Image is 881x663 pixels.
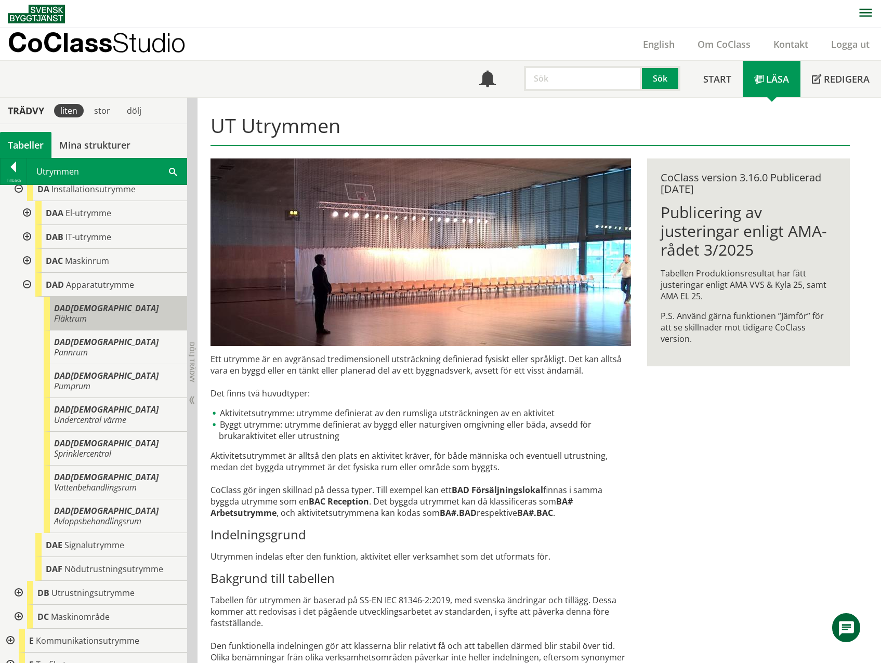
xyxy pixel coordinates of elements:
li: Byggt utrymme: utrymme definierat av byggd eller naturgiven omgivning eller båda, avsedd för bruk... [211,419,631,442]
div: Trädvy [2,105,50,116]
span: DAD[DEMOGRAPHIC_DATA] [54,404,159,415]
strong: BAC Reception [309,496,369,507]
span: IT-utrymme [65,231,111,243]
li: Aktivitetsutrymme: utrymme definierat av den rumsliga utsträckningen av en aktivitet [211,407,631,419]
span: Maskinområde [51,611,110,622]
span: DAD[DEMOGRAPHIC_DATA] [54,370,159,381]
span: DAB [46,231,63,243]
strong: BA# Arbetsutrymme [211,496,573,519]
h3: Indelningsgrund [211,527,631,542]
h1: Publicering av justeringar enligt AMA-rådet 3/2025 [661,203,836,259]
span: DAD[DEMOGRAPHIC_DATA] [54,302,159,314]
a: Mina strukturer [51,132,138,158]
span: Pannrum [54,347,88,358]
div: stor [88,104,116,117]
span: DA [37,183,49,195]
span: DAA [46,207,63,219]
span: Sök i tabellen [169,166,177,177]
span: DC [37,611,49,622]
a: Logga ut [820,38,881,50]
a: Kontakt [762,38,820,50]
span: Vattenbehandlingsrum [54,482,137,493]
a: Redigera [800,61,881,97]
span: Fläktrum [54,313,87,324]
strong: BAD Försäljningslokal [452,484,543,496]
h3: Bakgrund till tabellen [211,571,631,586]
span: Kommunikationsutrymme [36,635,139,646]
p: CoClass [8,36,186,48]
span: DAC [46,255,63,267]
input: Sök [524,66,642,91]
span: Undercentral värme [54,414,126,426]
span: DAD[DEMOGRAPHIC_DATA] [54,437,159,449]
span: DAD[DEMOGRAPHIC_DATA] [54,336,159,348]
span: E [29,635,34,646]
span: Installationsutrymme [51,183,136,195]
span: DAE [46,539,62,551]
span: Utrustningsutrymme [51,587,135,599]
img: utrymme.jpg [211,158,631,346]
span: El-utrymme [65,207,111,219]
span: Nödutrustningsutrymme [64,563,163,575]
strong: BA#.BAD [440,507,477,519]
a: Läsa [743,61,800,97]
span: Maskinrum [65,255,109,267]
a: Om CoClass [686,38,762,50]
a: Start [692,61,743,97]
div: Utrymmen [27,158,187,184]
img: Svensk Byggtjänst [8,5,65,23]
span: Pumprum [54,380,90,392]
strong: BA#.BAC [517,507,553,519]
p: P.S. Använd gärna funktionen ”Jämför” för att se skillnader mot tidigare CoClass version. [661,310,836,344]
span: DAD [46,279,64,290]
span: Avloppsbehandlingsrum [54,515,141,527]
span: DAF [46,563,62,575]
span: Signalutrymme [64,539,124,551]
button: Sök [642,66,680,91]
span: Studio [112,27,186,58]
span: DAD[DEMOGRAPHIC_DATA] [54,471,159,483]
span: Notifikationer [479,72,496,88]
a: English [632,38,686,50]
span: Apparatutrymme [66,279,134,290]
a: CoClassStudio [8,28,208,60]
span: Redigera [824,73,870,85]
div: Tillbaka [1,176,27,184]
div: dölj [121,104,148,117]
span: DAD[DEMOGRAPHIC_DATA] [54,505,159,516]
span: Läsa [766,73,789,85]
span: Start [703,73,731,85]
h1: UT Utrymmen [211,114,849,146]
div: liten [54,104,84,117]
span: Sprinklercentral [54,448,111,459]
span: DB [37,587,49,599]
span: Dölj trädvy [188,342,196,382]
p: Tabellen Produktionsresultat har fått justeringar enligt AMA VVS & Kyla 25, samt AMA EL 25. [661,268,836,302]
div: CoClass version 3.16.0 Publicerad [DATE] [661,172,836,195]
